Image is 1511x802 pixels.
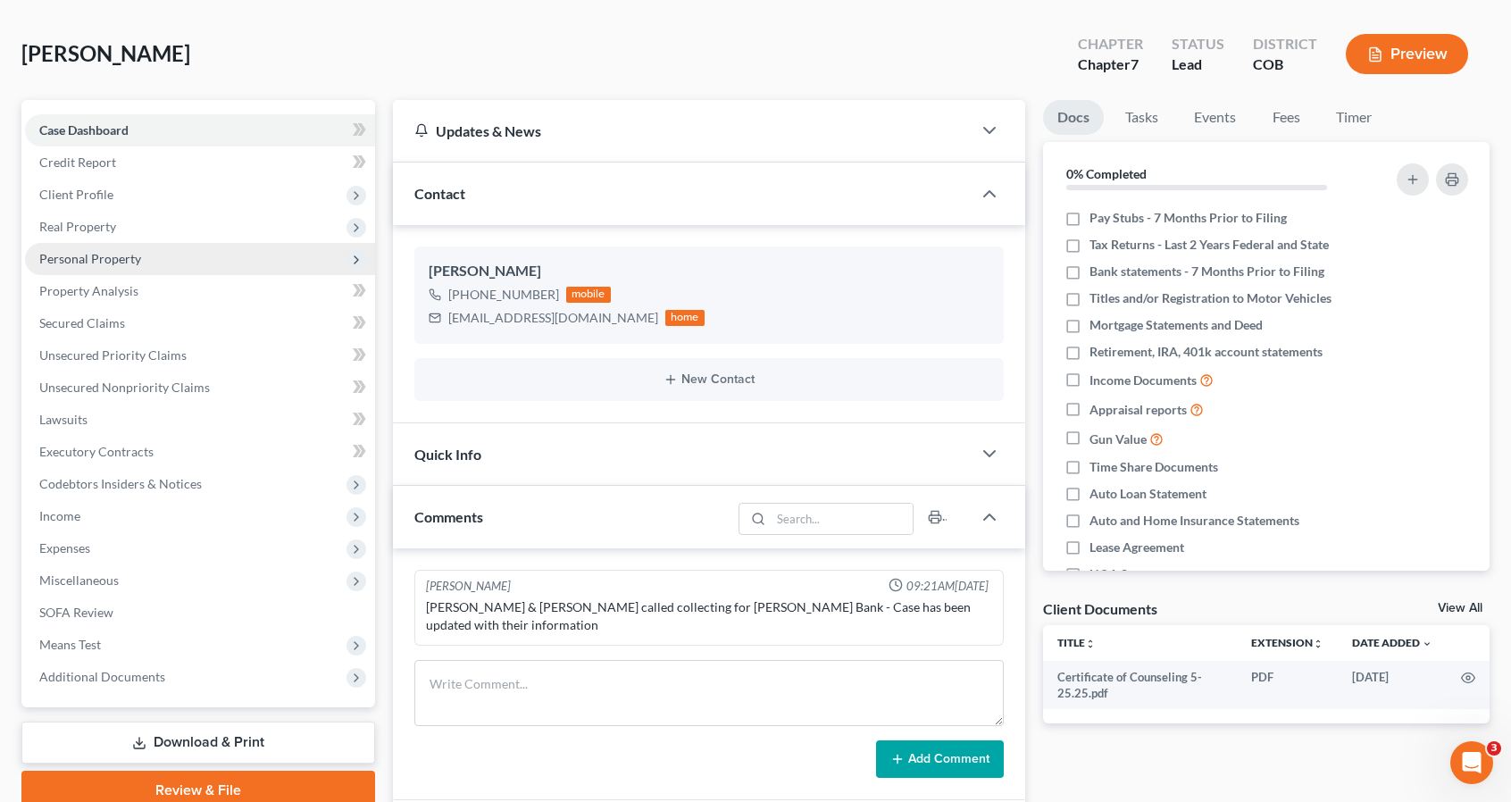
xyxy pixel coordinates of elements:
span: 7 [1131,55,1139,72]
a: Extensionunfold_more [1251,636,1323,649]
div: Status [1172,34,1224,54]
a: Executory Contracts [25,436,375,468]
span: Auto Loan Statement [1089,485,1206,503]
div: [PERSON_NAME] [429,261,989,282]
i: expand_more [1422,639,1432,649]
a: Events [1180,100,1250,135]
a: Property Analysis [25,275,375,307]
span: Executory Contracts [39,444,154,459]
span: HOA Statement [1089,565,1178,583]
div: District [1253,34,1317,54]
span: Additional Documents [39,669,165,684]
div: [EMAIL_ADDRESS][DOMAIN_NAME] [448,309,658,327]
span: Quick Info [414,446,481,463]
span: Auto and Home Insurance Statements [1089,512,1299,530]
span: Time Share Documents [1089,458,1218,476]
a: Credit Report [25,146,375,179]
span: Unsecured Priority Claims [39,347,187,363]
span: [PERSON_NAME] [21,40,190,66]
span: Unsecured Nonpriority Claims [39,380,210,395]
td: Certificate of Counseling 5-25.25.pdf [1043,661,1237,710]
strong: 0% Completed [1066,166,1147,181]
div: Chapter [1078,54,1143,75]
button: Preview [1346,34,1468,74]
span: Tax Returns - Last 2 Years Federal and State [1089,236,1329,254]
div: [PERSON_NAME] & [PERSON_NAME] called collecting for [PERSON_NAME] Bank - Case has been updated wi... [426,598,992,634]
span: Pay Stubs - 7 Months Prior to Filing [1089,209,1287,227]
a: Unsecured Nonpriority Claims [25,372,375,404]
span: Bank statements - 7 Months Prior to Filing [1089,263,1324,280]
span: Miscellaneous [39,572,119,588]
span: SOFA Review [39,605,113,620]
a: Case Dashboard [25,114,375,146]
span: Means Test [39,637,101,652]
span: Titles and/or Registration to Motor Vehicles [1089,289,1332,307]
i: unfold_more [1085,639,1096,649]
div: home [665,310,705,326]
a: Titleunfold_more [1057,636,1096,649]
span: 09:21AM[DATE] [906,578,989,595]
span: Mortgage Statements and Deed [1089,316,1263,334]
span: Comments [414,508,483,525]
div: mobile [566,287,611,303]
a: Secured Claims [25,307,375,339]
div: Chapter [1078,34,1143,54]
a: Lawsuits [25,404,375,436]
span: Expenses [39,540,90,556]
span: Appraisal reports [1089,401,1187,419]
iframe: Intercom live chat [1450,741,1493,784]
a: Timer [1322,100,1386,135]
a: SOFA Review [25,597,375,629]
span: Retirement, IRA, 401k account statements [1089,343,1323,361]
button: New Contact [429,372,989,387]
span: Credit Report [39,155,116,170]
span: Secured Claims [39,315,125,330]
span: Lease Agreement [1089,539,1184,556]
td: PDF [1237,661,1338,710]
td: [DATE] [1338,661,1447,710]
span: Case Dashboard [39,122,129,138]
span: Income [39,508,80,523]
a: Download & Print [21,722,375,764]
span: Real Property [39,219,116,234]
span: 3 [1487,741,1501,756]
span: Contact [414,185,465,202]
span: Property Analysis [39,283,138,298]
button: Add Comment [876,740,1004,778]
a: Fees [1257,100,1315,135]
div: Updates & News [414,121,950,140]
div: Lead [1172,54,1224,75]
span: Income Documents [1089,372,1197,389]
span: Lawsuits [39,412,88,427]
a: View All [1438,602,1482,614]
a: Unsecured Priority Claims [25,339,375,372]
a: Tasks [1111,100,1173,135]
input: Search... [772,504,914,534]
a: Date Added expand_more [1352,636,1432,649]
span: Codebtors Insiders & Notices [39,476,202,491]
div: [PHONE_NUMBER] [448,286,559,304]
i: unfold_more [1313,639,1323,649]
a: Docs [1043,100,1104,135]
span: Client Profile [39,187,113,202]
div: [PERSON_NAME] [426,578,511,595]
span: Gun Value [1089,430,1147,448]
div: Client Documents [1043,599,1157,618]
div: COB [1253,54,1317,75]
span: Personal Property [39,251,141,266]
